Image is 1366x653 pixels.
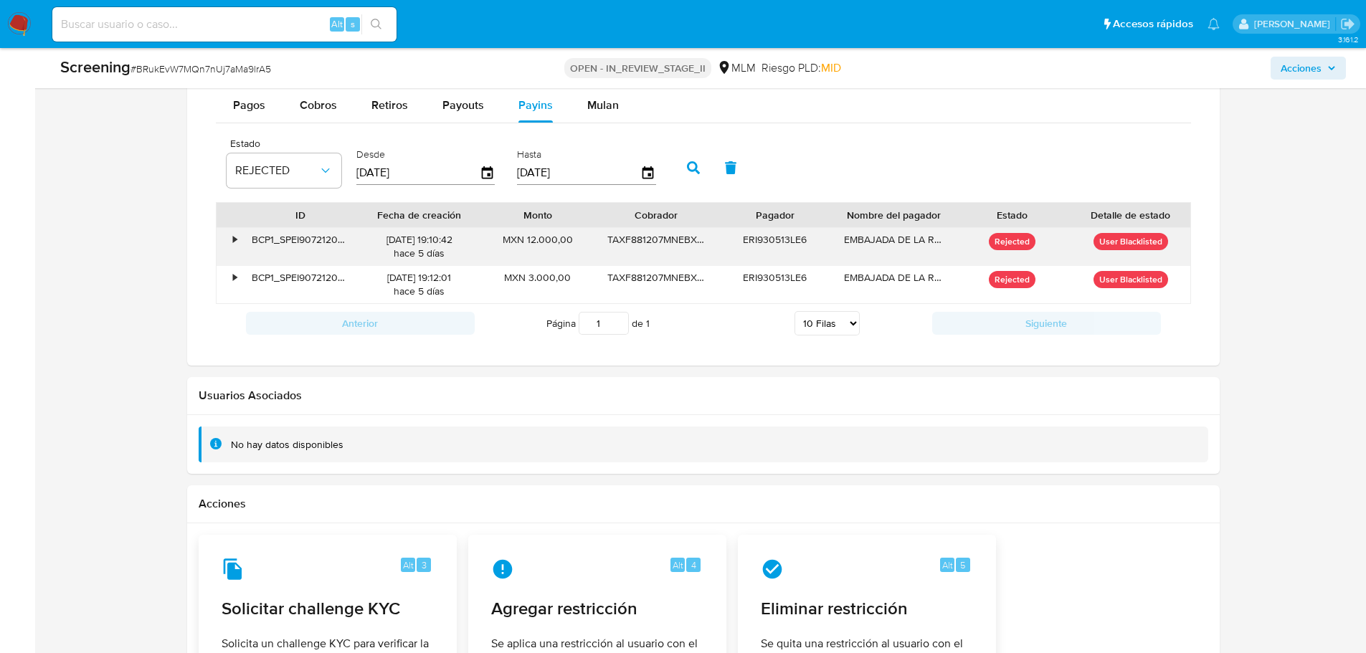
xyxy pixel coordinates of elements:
span: Riesgo PLD: [762,60,841,76]
span: # BRukEvW7MQn7nUj7aMa9lrA5 [131,62,271,76]
span: s [351,17,355,31]
span: Accesos rápidos [1113,16,1193,32]
input: Buscar usuario o caso... [52,15,397,34]
span: 3.161.2 [1338,34,1359,45]
a: Notificaciones [1208,18,1220,30]
span: Acciones [1281,57,1322,80]
p: nicolas.tyrkiel@mercadolibre.com [1254,17,1335,31]
button: search-icon [361,14,391,34]
span: MID [821,59,841,76]
p: OPEN - IN_REVIEW_STAGE_II [564,58,711,78]
b: Screening [60,55,131,78]
div: MLM [717,60,756,76]
button: Acciones [1271,57,1346,80]
h2: Acciones [199,497,1208,511]
h2: Usuarios Asociados [199,389,1208,403]
span: Alt [331,17,343,31]
a: Salir [1340,16,1355,32]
